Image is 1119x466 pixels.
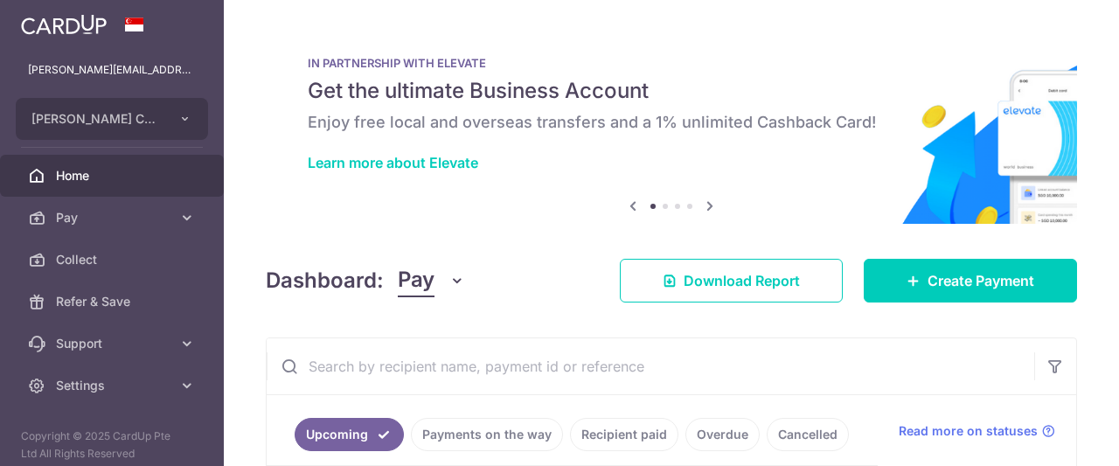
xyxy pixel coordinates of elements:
p: IN PARTNERSHIP WITH ELEVATE [308,56,1035,70]
span: Refer & Save [56,293,171,310]
span: Create Payment [928,270,1034,291]
a: Recipient paid [570,418,678,451]
a: Payments on the way [411,418,563,451]
span: [PERSON_NAME] COMPANY [31,110,161,128]
span: Collect [56,251,171,268]
span: Pay [56,209,171,226]
img: Renovation banner [266,28,1077,224]
span: Support [56,335,171,352]
h5: Get the ultimate Business Account [308,77,1035,105]
input: Search by recipient name, payment id or reference [267,338,1034,394]
h6: Enjoy free local and overseas transfers and a 1% unlimited Cashback Card! [308,112,1035,133]
iframe: Opens a widget where you can find more information [1007,414,1102,457]
a: Overdue [685,418,760,451]
a: Create Payment [864,259,1077,303]
a: Learn more about Elevate [308,154,478,171]
span: Home [56,167,171,184]
a: Upcoming [295,418,404,451]
a: Cancelled [767,418,849,451]
h4: Dashboard: [266,265,384,296]
button: Pay [398,264,465,297]
button: [PERSON_NAME] COMPANY [16,98,208,140]
img: CardUp [21,14,107,35]
span: Download Report [684,270,800,291]
span: Read more on statuses [899,422,1038,440]
span: Pay [398,264,434,297]
span: Settings [56,377,171,394]
a: Download Report [620,259,843,303]
p: [PERSON_NAME][EMAIL_ADDRESS][DOMAIN_NAME] [28,61,196,79]
a: Read more on statuses [899,422,1055,440]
